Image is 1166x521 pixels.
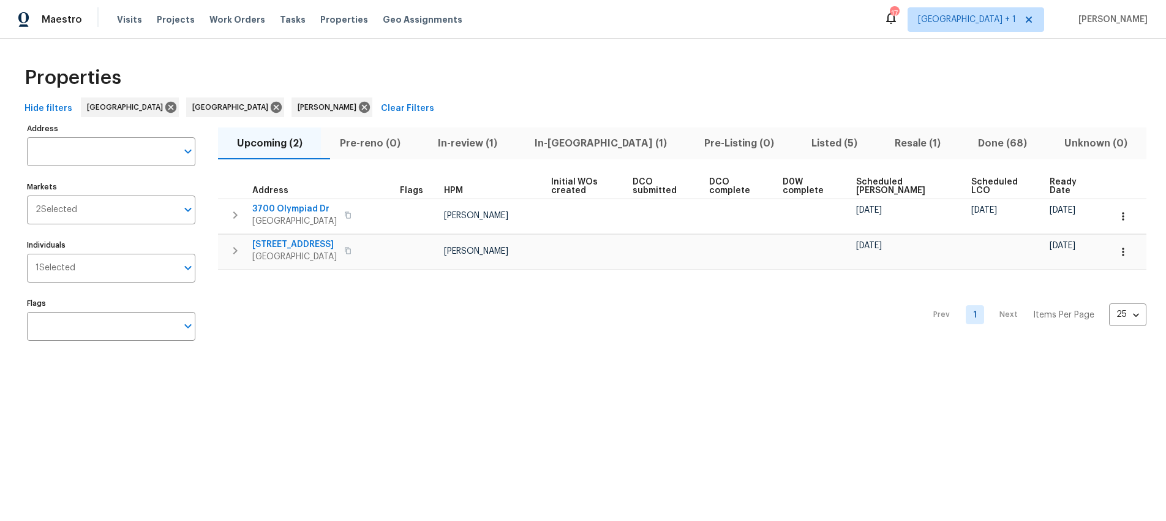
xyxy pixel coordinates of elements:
[27,300,195,307] label: Flags
[1050,178,1089,195] span: Ready Date
[971,178,1029,195] span: Scheduled LCO
[918,13,1016,26] span: [GEOGRAPHIC_DATA] + 1
[186,97,284,117] div: [GEOGRAPHIC_DATA]
[693,135,785,152] span: Pre-Listing (0)
[444,247,508,256] span: [PERSON_NAME]
[117,13,142,26] span: Visits
[179,259,197,276] button: Open
[381,101,434,116] span: Clear Filters
[551,178,612,195] span: Initial WOs created
[87,101,168,113] span: [GEOGRAPHIC_DATA]
[27,241,195,249] label: Individuals
[444,186,463,195] span: HPM
[252,238,337,251] span: [STREET_ADDRESS]
[81,97,179,117] div: [GEOGRAPHIC_DATA]
[36,205,77,215] span: 2 Selected
[36,263,75,273] span: 1 Selected
[856,241,882,250] span: [DATE]
[328,135,412,152] span: Pre-reno (0)
[1074,13,1148,26] span: [PERSON_NAME]
[400,186,423,195] span: Flags
[179,143,197,160] button: Open
[884,135,952,152] span: Resale (1)
[1033,309,1094,321] p: Items Per Page
[27,125,195,132] label: Address
[24,101,72,116] span: Hide filters
[783,178,835,195] span: D0W complete
[291,97,372,117] div: [PERSON_NAME]
[252,251,337,263] span: [GEOGRAPHIC_DATA]
[966,305,984,324] a: Goto page 1
[42,13,82,26] span: Maestro
[444,211,508,220] span: [PERSON_NAME]
[320,13,368,26] span: Properties
[252,215,337,227] span: [GEOGRAPHIC_DATA]
[967,135,1039,152] span: Done (68)
[24,72,121,84] span: Properties
[27,183,195,191] label: Markets
[179,201,197,218] button: Open
[1050,206,1075,215] span: [DATE]
[426,135,508,152] span: In-review (1)
[971,206,997,215] span: [DATE]
[252,203,337,215] span: 3700 Olympiad Dr
[922,277,1146,353] nav: Pagination Navigation
[298,101,361,113] span: [PERSON_NAME]
[383,13,462,26] span: Geo Assignments
[890,7,898,20] div: 17
[856,178,951,195] span: Scheduled [PERSON_NAME]
[376,97,439,120] button: Clear Filters
[1053,135,1139,152] span: Unknown (0)
[20,97,77,120] button: Hide filters
[709,178,762,195] span: DCO complete
[280,15,306,24] span: Tasks
[856,206,882,215] span: [DATE]
[157,13,195,26] span: Projects
[209,13,265,26] span: Work Orders
[1050,241,1075,250] span: [DATE]
[633,178,688,195] span: DCO submitted
[192,101,273,113] span: [GEOGRAPHIC_DATA]
[1109,299,1146,330] div: 25
[800,135,869,152] span: Listed (5)
[252,186,288,195] span: Address
[225,135,314,152] span: Upcoming (2)
[523,135,678,152] span: In-[GEOGRAPHIC_DATA] (1)
[179,318,197,335] button: Open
